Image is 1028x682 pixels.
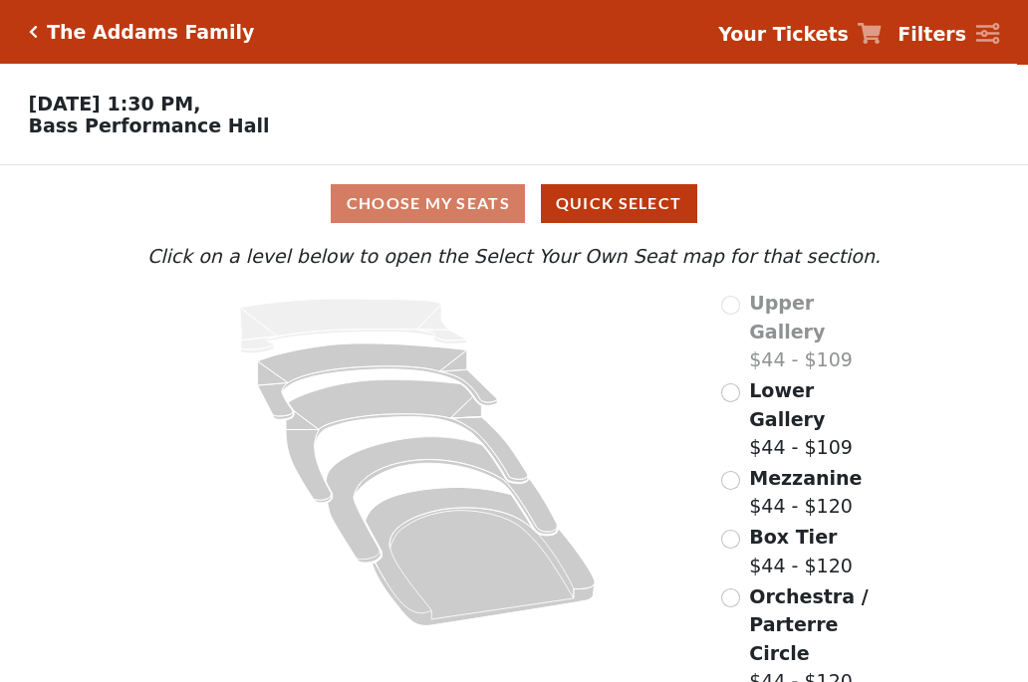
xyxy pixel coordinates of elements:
[366,488,596,626] path: Orchestra / Parterre Circle - Seats Available: 143
[541,184,697,223] button: Quick Select
[749,376,886,462] label: $44 - $109
[258,343,498,419] path: Lower Gallery - Seats Available: 152
[718,23,849,45] strong: Your Tickets
[29,25,38,39] a: Click here to go back to filters
[142,242,886,271] p: Click on a level below to open the Select Your Own Seat map for that section.
[749,526,837,548] span: Box Tier
[240,299,467,353] path: Upper Gallery - Seats Available: 0
[749,464,862,521] label: $44 - $120
[749,585,868,664] span: Orchestra / Parterre Circle
[749,289,886,374] label: $44 - $109
[718,20,882,49] a: Your Tickets
[749,467,862,489] span: Mezzanine
[749,379,825,430] span: Lower Gallery
[749,523,853,579] label: $44 - $120
[898,23,966,45] strong: Filters
[749,292,825,342] span: Upper Gallery
[898,20,999,49] a: Filters
[47,21,254,44] h5: The Addams Family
